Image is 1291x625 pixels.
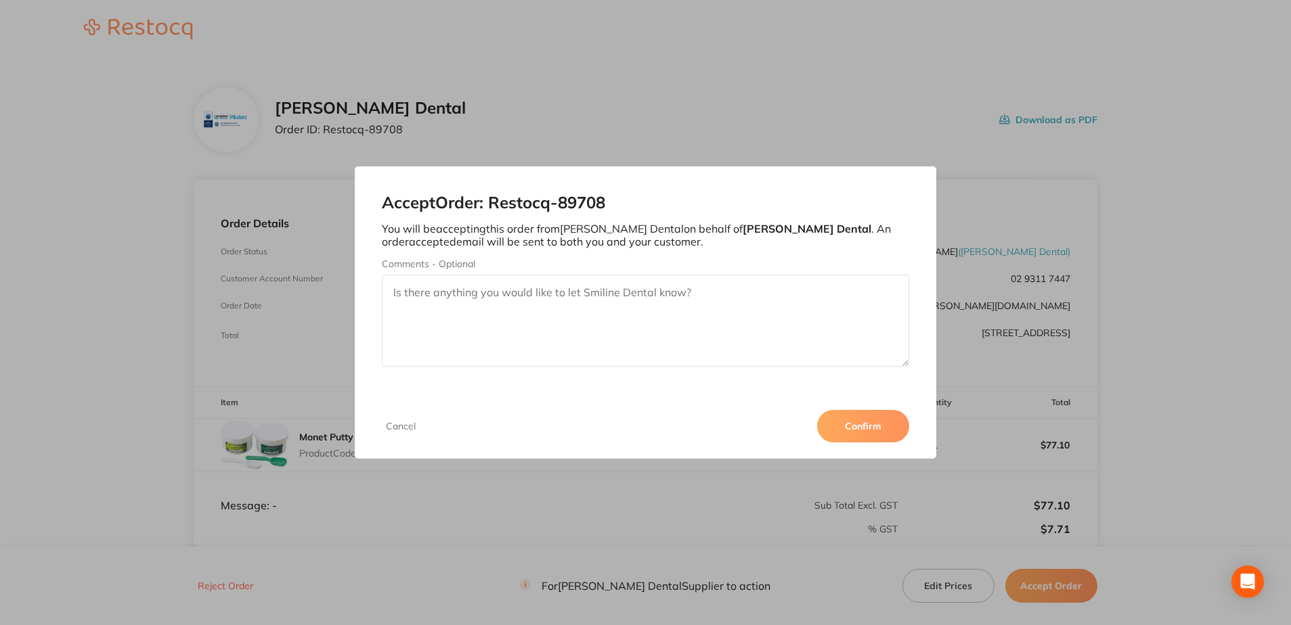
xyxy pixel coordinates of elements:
button: Cancel [382,420,420,432]
p: You will be accepting this order from [PERSON_NAME] Dental on behalf of . An order accepted email... [382,223,909,248]
label: Comments - Optional [382,258,909,269]
button: Confirm [817,410,909,442]
div: Open Intercom Messenger [1231,565,1264,598]
b: [PERSON_NAME] Dental [743,222,871,235]
h2: Accept Order: Restocq- 89708 [382,193,909,212]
